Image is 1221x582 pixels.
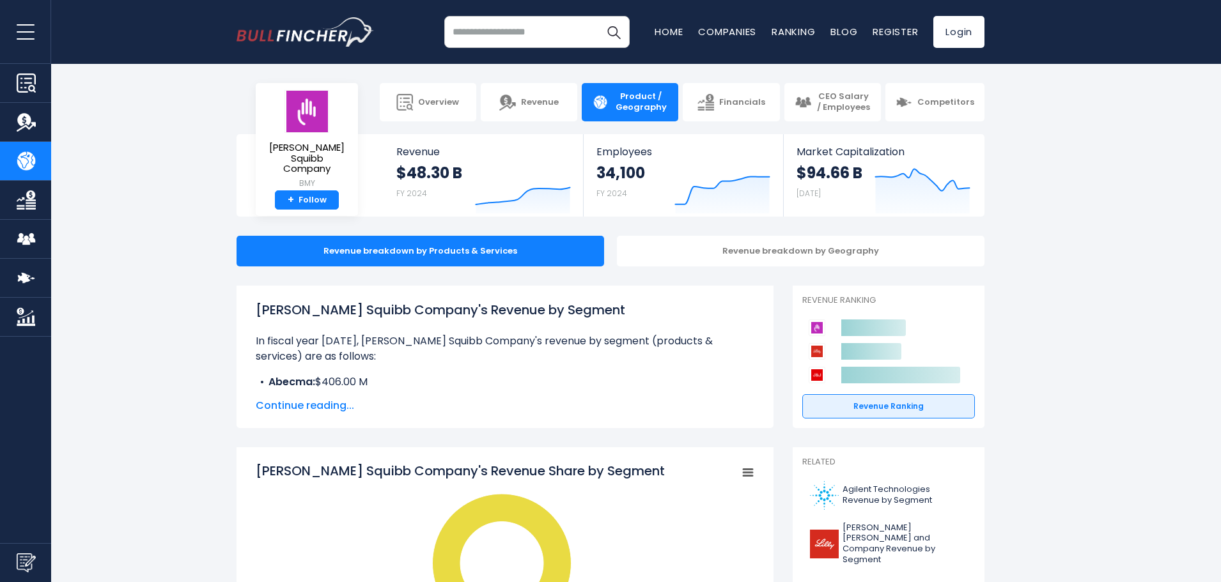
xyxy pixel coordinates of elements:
a: Product / Geography [582,83,678,121]
img: Bristol-Myers Squibb Company competitors logo [809,319,825,336]
span: Revenue [396,146,571,158]
strong: 34,100 [596,163,645,183]
img: bullfincher logo [237,17,374,47]
a: Revenue Ranking [802,394,975,418]
a: Revenue $48.30 B FY 2024 [384,134,584,217]
a: Competitors [885,83,984,121]
img: Johnson & Johnson competitors logo [809,367,825,383]
a: Revenue [481,83,577,121]
span: [PERSON_NAME] [PERSON_NAME] and Company Revenue by Segment [843,523,967,566]
span: Agilent Technologies Revenue by Segment [843,484,967,506]
li: $406.00 M [256,374,754,390]
a: [PERSON_NAME] [PERSON_NAME] and Company Revenue by Segment [802,519,975,569]
a: CEO Salary / Employees [784,83,881,121]
a: Blog [830,25,857,38]
b: Abecma: [268,374,315,389]
small: BMY [266,178,348,189]
span: Competitors [917,97,974,108]
a: +Follow [275,190,339,210]
img: Eli Lilly and Company competitors logo [809,343,825,360]
a: Overview [380,83,476,121]
p: In fiscal year [DATE], [PERSON_NAME] Squibb Company's revenue by segment (products & services) ar... [256,333,754,364]
span: Overview [418,97,459,108]
div: Revenue breakdown by Geography [617,236,984,266]
img: LLY logo [810,530,839,558]
a: Agilent Technologies Revenue by Segment [802,478,975,513]
a: Market Capitalization $94.66 B [DATE] [784,134,983,217]
small: [DATE] [797,188,821,199]
button: Search [598,16,630,48]
a: Companies [698,25,756,38]
small: FY 2024 [596,188,627,199]
strong: $94.66 B [797,163,862,183]
a: Go to homepage [237,17,374,47]
a: Register [873,25,918,38]
h1: [PERSON_NAME] Squibb Company's Revenue by Segment [256,300,754,319]
a: Login [933,16,984,48]
span: [PERSON_NAME] Squibb Company [266,142,348,174]
span: Employees [596,146,770,158]
span: CEO Salary / Employees [816,91,871,113]
img: A logo [810,481,839,510]
tspan: [PERSON_NAME] Squibb Company's Revenue Share by Segment [256,462,665,480]
a: Financials [683,83,779,121]
strong: $48.30 B [396,163,462,183]
span: Market Capitalization [797,146,970,158]
a: Employees 34,100 FY 2024 [584,134,782,217]
span: Continue reading... [256,398,754,413]
a: [PERSON_NAME] Squibb Company BMY [265,89,348,190]
p: Related [802,457,975,468]
span: Product / Geography [614,91,668,113]
div: Revenue breakdown by Products & Services [237,236,604,266]
a: Ranking [772,25,815,38]
a: Home [655,25,683,38]
span: Financials [719,97,765,108]
small: FY 2024 [396,188,427,199]
p: Revenue Ranking [802,295,975,306]
strong: + [288,194,294,206]
span: Revenue [521,97,559,108]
